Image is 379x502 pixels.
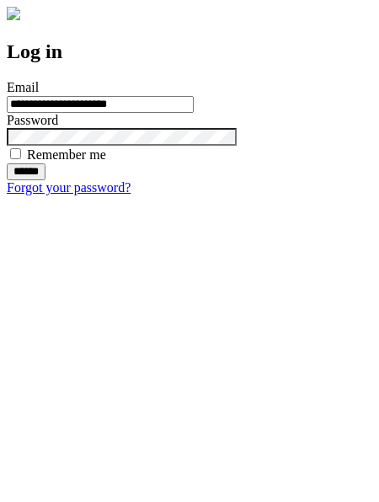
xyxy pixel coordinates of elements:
label: Remember me [27,147,106,162]
img: logo-4e3dc11c47720685a147b03b5a06dd966a58ff35d612b21f08c02c0306f2b779.png [7,7,20,20]
h2: Log in [7,40,372,63]
label: Email [7,80,39,94]
label: Password [7,113,58,127]
a: Forgot your password? [7,180,131,195]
